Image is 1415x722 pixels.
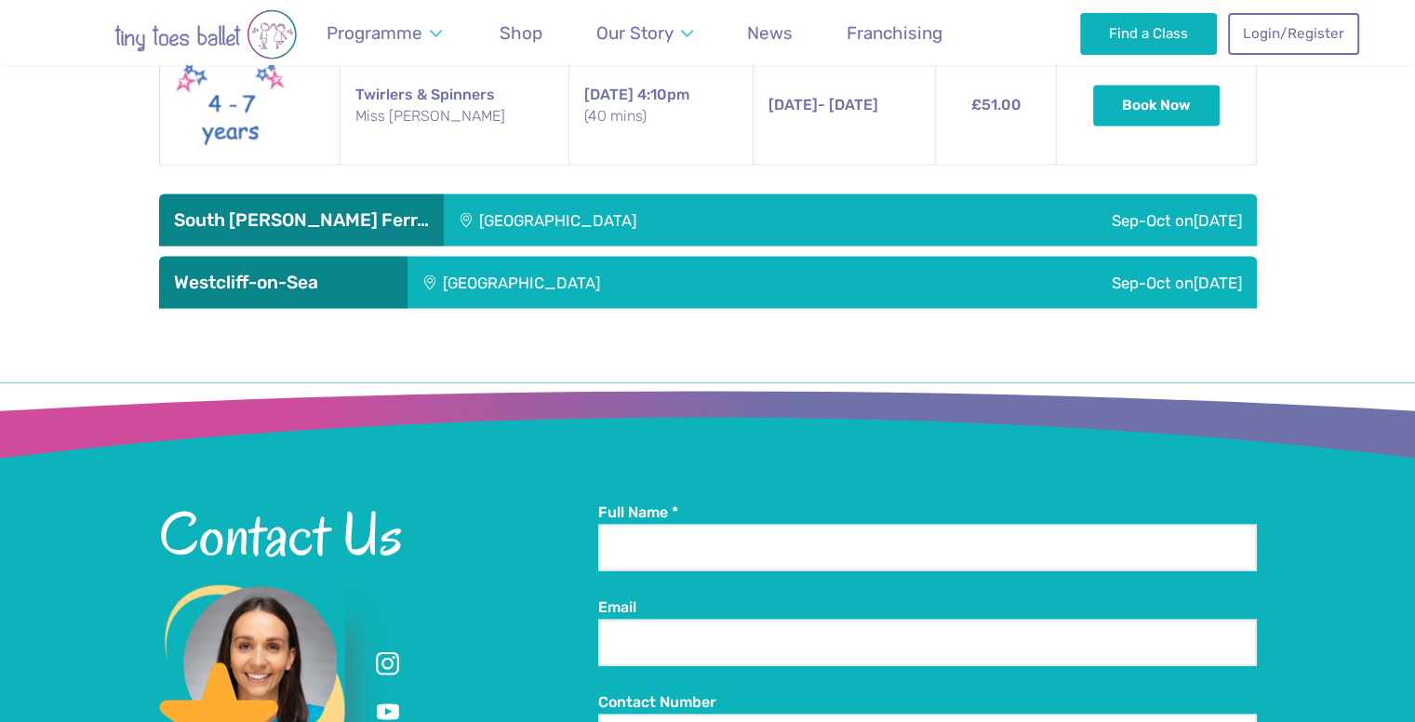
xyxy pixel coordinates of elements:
div: Sep-Oct on [888,257,1257,309]
div: [GEOGRAPHIC_DATA] [444,194,903,247]
span: Franchising [847,22,942,44]
a: Our Story [587,11,701,55]
a: Instagram [371,648,405,681]
small: (40 mins) [584,106,738,127]
img: Twirlers & Spinners New (May 2025) [175,59,287,154]
span: Our Story [596,22,674,44]
label: Contact Number [598,692,1257,713]
a: Franchising [838,11,952,55]
span: - [DATE] [768,96,878,114]
div: Sep-Oct on [903,194,1257,247]
span: [DATE] [1194,274,1242,292]
td: 4:10pm [568,47,753,165]
span: [DATE] [1194,211,1242,230]
a: Programme [318,11,451,55]
td: £51.00 [935,47,1057,165]
span: [DATE] [584,86,634,103]
a: News [739,11,802,55]
div: [GEOGRAPHIC_DATA] [407,257,888,309]
span: News [747,22,793,44]
span: Programme [327,22,422,44]
span: Shop [500,22,542,44]
button: Book Now [1093,86,1220,127]
a: Login/Register [1228,13,1358,54]
label: Full Name * [598,502,1257,523]
small: Miss [PERSON_NAME] [355,106,554,127]
label: Email [598,597,1257,618]
h3: South [PERSON_NAME] Ferr… [174,209,429,232]
span: [DATE] [768,96,818,114]
a: Find a Class [1080,13,1217,54]
h2: Contact Us [159,502,598,566]
a: Shop [491,11,552,55]
img: tiny toes ballet [57,9,354,60]
h3: Westcliff-on-Sea [174,272,393,294]
td: Twirlers & Spinners [340,47,568,165]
